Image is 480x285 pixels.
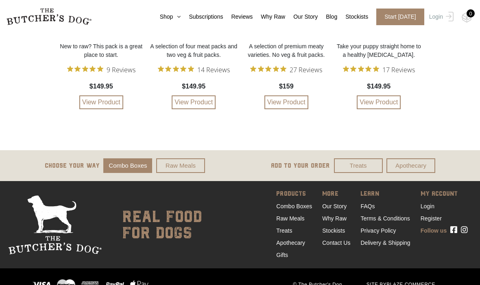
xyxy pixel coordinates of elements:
a: Combo Boxes [276,203,312,209]
a: Reviews [223,13,253,21]
p: Take your puppy straight home to a healthy [MEDICAL_DATA]. [335,42,423,59]
a: Blog [318,13,337,21]
a: View Product [172,95,216,109]
div: real food for dogs [114,195,202,255]
span: 17 Reviews [382,63,415,76]
a: Raw Meals [276,215,304,222]
a: Apothecary [276,240,305,246]
a: Stockists [337,13,368,21]
span: MY ACCOUNT [421,189,468,200]
span: 27 Reviews [290,63,322,76]
a: Combo Boxes [103,158,152,173]
a: Login [421,203,434,209]
button: Rated 4.9 out of 5 stars from 27 reviews. Jump to reviews. [250,63,322,76]
span: $159 [279,82,294,91]
p: A selection of four meat packs and two veg & fruit packs. [150,42,238,59]
a: Apothecary [386,158,435,173]
a: Shop [152,13,181,21]
span: $149.95 [367,82,391,91]
p: A selection of premium meaty varieties. No veg & fruit packs. [242,42,331,59]
a: Start [DATE] [368,9,427,25]
a: Stockists [322,227,345,234]
a: Why Raw [253,13,285,21]
a: Gifts [276,252,288,258]
a: Raw Meals [156,158,205,173]
a: Contact Us [322,240,350,246]
span: PRODUCTS [276,189,312,200]
div: 0 [467,9,475,17]
a: Treats [334,158,383,173]
p: ADD TO YOUR ORDER [271,161,330,171]
p: New to raw? This pack is a great place to start. [57,42,146,59]
a: Our Story [285,13,318,21]
a: Delivery & Shipping [360,240,410,246]
a: Our Story [322,203,347,209]
span: LEARN [360,189,410,200]
p: Choose your way [45,161,100,171]
a: Privacy Policy [360,227,396,234]
button: Rated 5 out of 5 stars from 17 reviews. Jump to reviews. [343,63,415,76]
button: Rated 4.9 out of 5 stars from 14 reviews. Jump to reviews. [158,63,230,76]
span: $149.95 [89,82,113,91]
span: 14 Reviews [197,63,230,76]
a: Subscriptions [181,13,223,21]
a: Why Raw [322,215,347,222]
img: TBD_Cart-Empty.png [462,12,472,23]
a: View Product [357,95,401,109]
button: Rated 5 out of 5 stars from 9 reviews. Jump to reviews. [67,63,135,76]
a: Login [427,9,454,25]
span: MORE [322,189,350,200]
span: 9 Reviews [107,63,135,76]
span: Start [DATE] [376,9,424,25]
span: $149.95 [182,82,205,91]
a: View Product [79,95,123,109]
a: FAQs [360,203,375,209]
strong: Follow us [421,227,447,234]
a: Terms & Conditions [360,215,410,222]
a: Treats [276,227,292,234]
a: View Product [264,95,308,109]
a: Register [421,215,442,222]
